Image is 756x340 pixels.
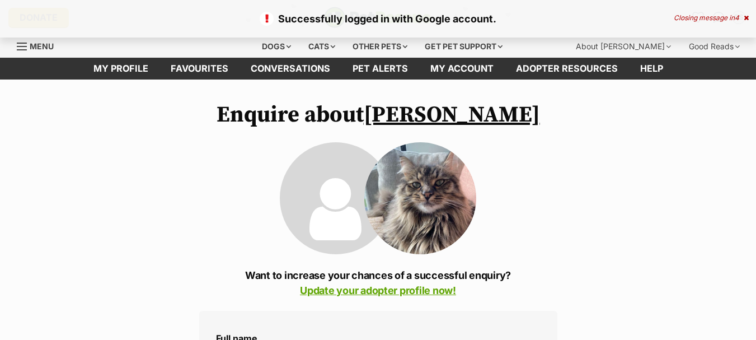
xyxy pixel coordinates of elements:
[419,58,505,80] a: My account
[364,142,476,254] img: Rodney
[17,35,62,55] a: Menu
[417,35,510,58] div: Get pet support
[681,35,748,58] div: Good Reads
[199,268,557,298] p: Want to increase your chances of a successful enquiry?
[30,41,54,51] span: Menu
[345,35,415,58] div: Other pets
[254,35,299,58] div: Dogs
[629,58,674,80] a: Help
[341,58,419,80] a: Pet alerts
[82,58,159,80] a: My profile
[159,58,240,80] a: Favourites
[364,101,540,129] a: [PERSON_NAME]
[505,58,629,80] a: Adopter resources
[300,285,456,296] a: Update your adopter profile now!
[300,35,343,58] div: Cats
[568,35,679,58] div: About [PERSON_NAME]
[199,102,557,128] h1: Enquire about
[240,58,341,80] a: conversations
